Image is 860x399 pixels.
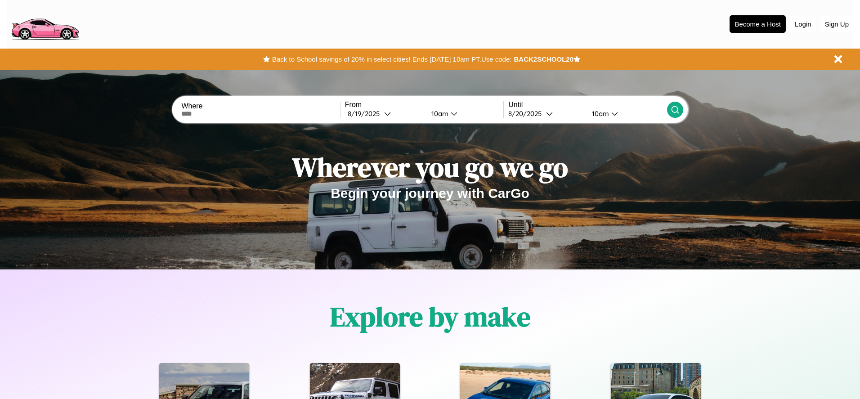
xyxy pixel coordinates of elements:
div: 10am [427,109,451,118]
button: 10am [585,109,667,118]
h1: Explore by make [330,298,530,335]
label: From [345,101,503,109]
button: Login [790,16,816,32]
button: 10am [424,109,503,118]
label: Until [508,101,667,109]
div: 10am [587,109,611,118]
div: 8 / 20 / 2025 [508,109,546,118]
label: Where [181,102,340,110]
button: Become a Host [730,15,786,33]
b: BACK2SCHOOL20 [514,55,573,63]
div: 8 / 19 / 2025 [348,109,384,118]
button: Back to School savings of 20% in select cities! Ends [DATE] 10am PT.Use code: [270,53,514,66]
img: logo [7,4,83,42]
button: 8/19/2025 [345,109,424,118]
button: Sign Up [820,16,853,32]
